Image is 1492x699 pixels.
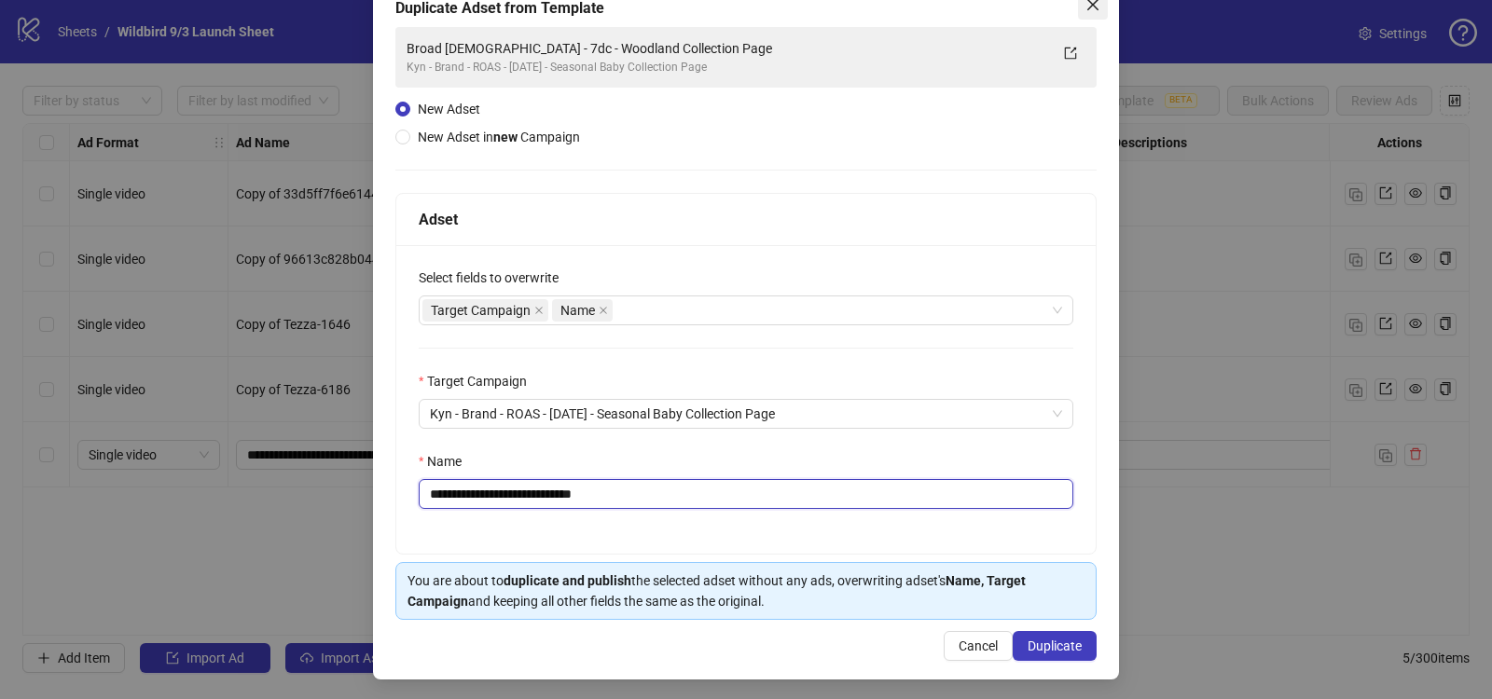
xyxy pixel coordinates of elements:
strong: Name, Target Campaign [408,573,1026,609]
span: Duplicate [1028,638,1082,653]
div: Broad [DEMOGRAPHIC_DATA] - 7dc - Woodland Collection Page [407,38,1048,59]
strong: new [493,130,518,144]
span: close [534,306,544,315]
div: Adset [419,208,1073,231]
label: Target Campaign [419,371,539,391]
button: Cancel [944,631,1013,661]
span: Cancel [959,638,998,653]
strong: duplicate and publish [504,573,631,588]
span: Name [560,300,595,321]
span: Target Campaign [422,299,548,322]
span: export [1064,47,1077,60]
label: Select fields to overwrite [419,267,571,288]
input: Name [419,479,1073,509]
span: New Adset in Campaign [418,130,580,144]
span: New Adset [418,102,480,116]
span: Target Campaign [431,300,531,321]
div: Kyn - Brand - ROAS - [DATE] - Seasonal Baby Collection Page [407,59,1048,76]
div: You are about to the selected adset without any ads, overwriting adset's and keeping all other fi... [408,570,1084,611]
span: Kyn - Brand - ROAS - 3/18/25 - Seasonal Baby Collection Page [430,400,1062,428]
span: close [599,306,608,315]
button: Duplicate [1013,631,1097,661]
span: Name [552,299,613,322]
label: Name [419,451,474,472]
